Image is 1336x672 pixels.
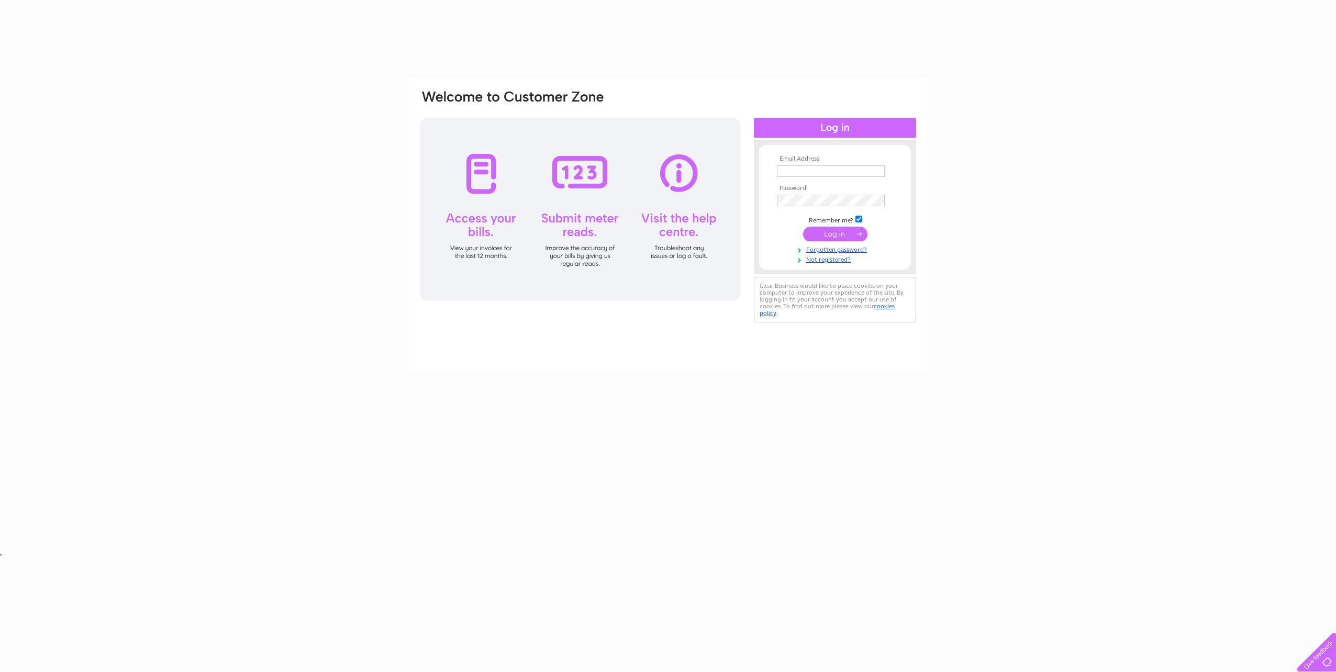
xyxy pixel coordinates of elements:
td: Remember me? [774,214,896,225]
a: cookies policy [760,303,895,317]
th: Password: [774,185,896,192]
div: Clear Business would like to place cookies on your computer to improve your experience of the sit... [754,277,916,322]
input: Submit [803,227,867,241]
th: Email Address: [774,155,896,163]
a: Not registered? [777,254,896,264]
a: Forgotten password? [777,244,896,254]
